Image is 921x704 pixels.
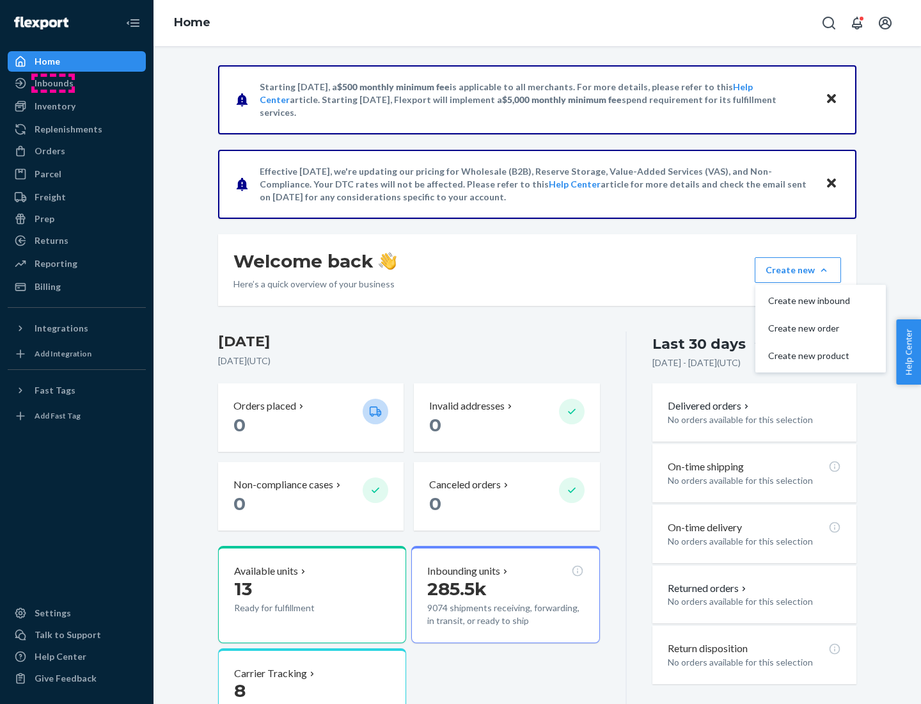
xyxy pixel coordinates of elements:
[8,51,146,72] a: Home
[233,493,246,515] span: 0
[755,257,841,283] button: Create newCreate new inboundCreate new orderCreate new product
[120,10,146,36] button: Close Navigation
[823,90,840,109] button: Close
[668,641,748,656] p: Return disposition
[218,462,404,531] button: Non-compliance cases 0
[35,322,88,335] div: Integrations
[234,680,246,701] span: 8
[429,414,441,436] span: 0
[233,278,397,291] p: Here’s a quick overview of your business
[8,625,146,645] a: Talk to Support
[8,276,146,297] a: Billing
[35,280,61,293] div: Billing
[652,334,746,354] div: Last 30 days
[414,383,599,452] button: Invalid addresses 0
[218,546,406,643] button: Available units13Ready for fulfillment
[758,287,883,315] button: Create new inbound
[35,348,91,359] div: Add Integration
[233,477,333,492] p: Non-compliance cases
[816,10,842,36] button: Open Search Box
[35,607,71,620] div: Settings
[233,399,296,413] p: Orders placed
[549,179,601,189] a: Help Center
[502,94,622,105] span: $5,000 monthly minimum fee
[8,318,146,339] button: Integrations
[8,230,146,251] a: Returns
[35,100,75,113] div: Inventory
[668,460,744,474] p: On-time shipping
[668,474,841,487] p: No orders available for this selection
[8,119,146,140] a: Replenishments
[652,356,741,369] p: [DATE] - [DATE] ( UTC )
[234,602,352,614] p: Ready for fulfillment
[8,96,146,116] a: Inventory
[35,234,68,247] div: Returns
[35,410,81,421] div: Add Fast Tag
[427,602,583,627] p: 9074 shipments receiving, forwarding, in transit, or ready to ship
[218,332,600,352] h3: [DATE]
[260,81,813,119] p: Starting [DATE], a is applicable to all merchants. For more details, please refer to this article...
[668,399,752,413] button: Delivered orders
[758,342,883,370] button: Create new product
[35,77,74,90] div: Inbounds
[8,187,146,207] a: Freight
[896,319,921,385] button: Help Center
[164,4,221,42] ol: breadcrumbs
[668,413,841,426] p: No orders available for this selection
[872,10,898,36] button: Open account menu
[8,603,146,623] a: Settings
[35,672,97,685] div: Give Feedback
[668,581,749,596] p: Returned orders
[35,384,75,397] div: Fast Tags
[8,380,146,401] button: Fast Tags
[174,15,210,29] a: Home
[35,145,65,157] div: Orders
[668,595,841,608] p: No orders available for this selection
[8,646,146,667] a: Help Center
[429,493,441,515] span: 0
[218,383,404,452] button: Orders placed 0
[35,123,102,136] div: Replenishments
[8,668,146,689] button: Give Feedback
[35,628,101,641] div: Talk to Support
[234,578,252,600] span: 13
[8,141,146,161] a: Orders
[233,250,397,273] h1: Welcome back
[8,344,146,364] a: Add Integration
[234,666,307,681] p: Carrier Tracking
[379,252,397,270] img: hand-wave emoji
[35,650,86,663] div: Help Center
[823,175,840,193] button: Close
[35,191,66,204] div: Freight
[758,315,883,342] button: Create new order
[414,462,599,531] button: Canceled orders 0
[768,296,850,305] span: Create new inbound
[844,10,870,36] button: Open notifications
[8,73,146,93] a: Inbounds
[668,520,742,535] p: On-time delivery
[233,414,246,436] span: 0
[427,578,487,600] span: 285.5k
[411,546,599,643] button: Inbounding units285.5k9074 shipments receiving, forwarding, in transit, or ready to ship
[234,564,298,579] p: Available units
[429,399,505,413] p: Invalid addresses
[8,406,146,426] a: Add Fast Tag
[337,81,450,92] span: $500 monthly minimum fee
[668,535,841,548] p: No orders available for this selection
[35,257,77,270] div: Reporting
[218,355,600,367] p: [DATE] ( UTC )
[8,164,146,184] a: Parcel
[14,17,68,29] img: Flexport logo
[668,656,841,669] p: No orders available for this selection
[35,212,54,225] div: Prep
[8,209,146,229] a: Prep
[768,324,850,333] span: Create new order
[260,165,813,204] p: Effective [DATE], we're updating our pricing for Wholesale (B2B), Reserve Storage, Value-Added Se...
[35,168,61,180] div: Parcel
[768,351,850,360] span: Create new product
[35,55,60,68] div: Home
[427,564,500,579] p: Inbounding units
[429,477,501,492] p: Canceled orders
